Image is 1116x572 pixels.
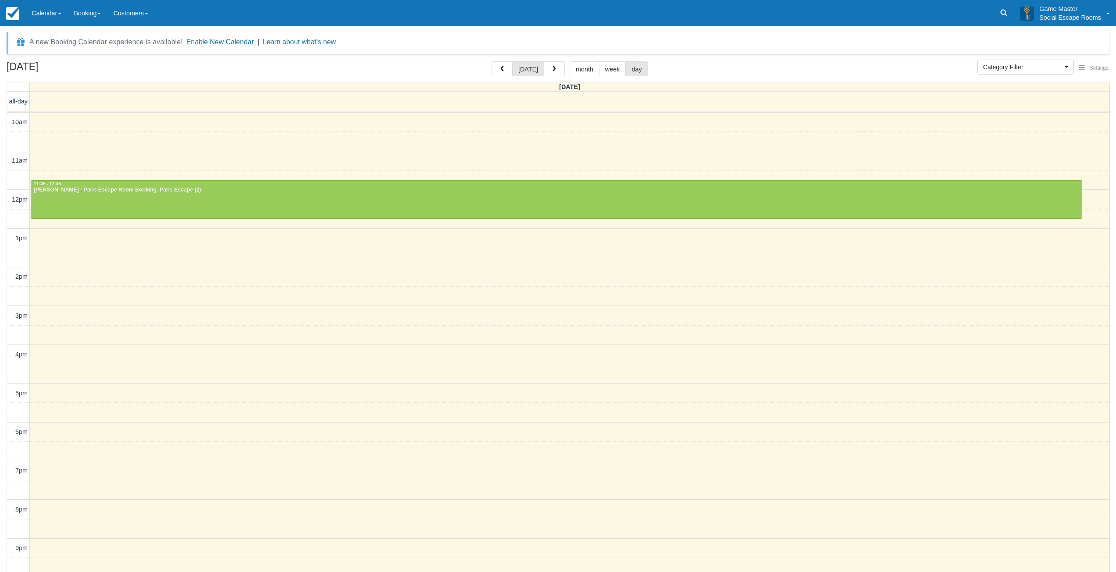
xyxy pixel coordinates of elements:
span: Settings [1090,65,1109,71]
span: | [257,38,259,46]
span: 2pm [15,273,28,280]
h2: [DATE] [7,61,118,78]
button: Enable New Calendar [186,38,254,46]
button: Settings [1074,62,1114,75]
button: day [625,61,648,76]
a: Learn about what's new [263,38,336,46]
span: 4pm [15,351,28,358]
button: week [599,61,626,76]
button: month [570,61,599,76]
p: Game Master [1039,4,1101,13]
span: 8pm [15,506,28,513]
span: 5pm [15,390,28,397]
div: A new Booking Calendar experience is available! [29,37,183,47]
img: checkfront-main-nav-mini-logo.png [6,7,19,20]
button: [DATE] [512,61,544,76]
div: [PERSON_NAME] - Paris Escape Room Booking, Paris Escape (2) [33,187,1080,194]
span: Category Filter [983,63,1063,71]
span: all-day [9,98,28,105]
span: 1pm [15,234,28,242]
span: 11am [12,157,28,164]
a: 11:45 - 12:45[PERSON_NAME] - Paris Escape Room Booking, Paris Escape (2) [31,180,1082,219]
span: 7pm [15,467,28,474]
span: 3pm [15,312,28,319]
span: 10am [12,118,28,125]
img: A3 [1020,6,1034,20]
span: 9pm [15,544,28,551]
span: [DATE] [559,83,580,90]
span: 11:45 - 12:45 [34,181,61,186]
span: 12pm [12,196,28,203]
span: 6pm [15,428,28,435]
button: Category Filter [977,60,1074,75]
p: Social Escape Rooms [1039,13,1101,22]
